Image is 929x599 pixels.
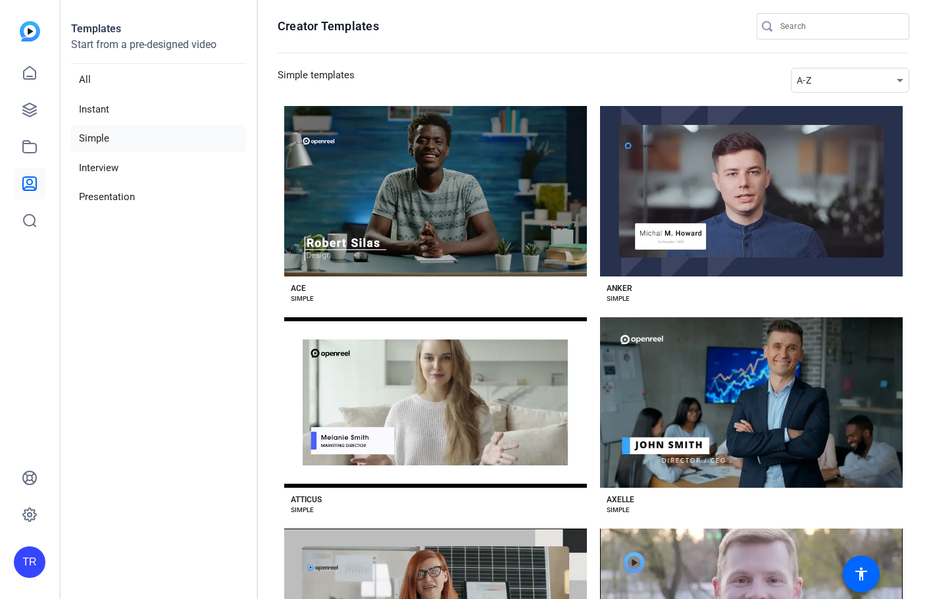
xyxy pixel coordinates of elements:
div: SIMPLE [291,505,314,515]
div: TR [14,546,45,578]
li: All [71,66,246,93]
button: Template image [600,106,903,276]
div: AXELLE [607,494,634,505]
span: A-Z [797,75,811,86]
li: Instant [71,96,246,123]
button: Template image [284,106,587,276]
button: Template image [600,317,903,488]
strong: Templates [71,22,121,35]
input: Search [780,18,899,34]
button: Template image [284,317,587,488]
li: Presentation [71,184,246,211]
img: blue-gradient.svg [20,21,40,41]
h3: Simple templates [278,68,355,93]
div: SIMPLE [291,294,314,304]
li: Interview [71,155,246,182]
h1: Creator Templates [278,18,379,34]
mat-icon: accessibility [853,566,869,582]
div: SIMPLE [607,294,630,304]
p: Start from a pre-designed video [71,37,246,64]
div: ACE [291,283,306,294]
div: ATTICUS [291,494,322,505]
li: Simple [71,125,246,152]
div: SIMPLE [607,505,630,515]
div: ANKER [607,283,632,294]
